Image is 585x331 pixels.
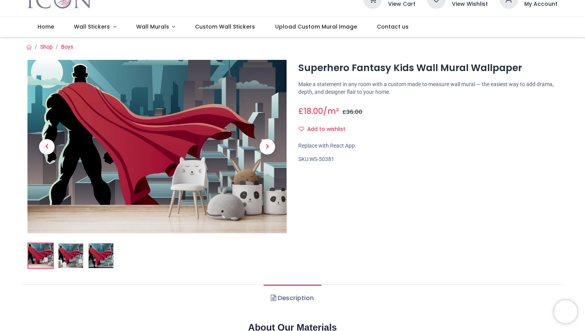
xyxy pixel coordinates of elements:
[298,156,558,163] div: SKU:
[310,156,334,162] span: WS-50381
[298,61,558,75] h1: Superhero Fantasy Kids Wall Mural Wallpaper
[260,139,275,154] span: Next
[27,86,66,207] a: Previous
[39,139,55,154] span: Previous
[248,86,287,207] a: Next
[323,105,339,117] span: /m²
[28,243,53,268] img: Superhero Fantasy Kids Wall Mural Wallpaper
[38,23,54,31] span: Home
[64,17,126,37] a: Wall Stickers
[299,126,304,132] i: Add to wishlist
[58,243,83,268] img: WS-50381-02
[346,108,363,116] span: 36.00
[40,44,53,50] a: Shop
[388,0,416,8] a: View Cart
[452,0,488,8] a: View Wishlist
[377,23,409,31] span: Contact us
[61,44,73,50] a: Boys
[298,105,323,117] span: £
[304,105,323,117] span: 18.00
[554,300,577,323] iframe: Brevo live chat
[27,60,287,233] img: Superhero Fantasy Kids Wall Mural Wallpaper
[298,81,558,96] p: Make a statement in any room with a custom made to measure wall mural — the easiest way to add dr...
[275,23,357,31] span: Upload Custom Mural Image
[74,23,110,31] span: Wall Stickers
[89,243,113,268] img: WS-50381-03
[298,142,558,150] div: Replace with React App.
[136,23,169,31] span: Wall Murals
[263,285,321,312] a: Description
[524,0,558,8] a: My Account
[126,17,185,37] a: Wall Murals
[195,23,255,31] span: Custom Wall Stickers
[342,108,363,116] span: £
[298,123,352,136] button: Add to wishlistAdd to wishlist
